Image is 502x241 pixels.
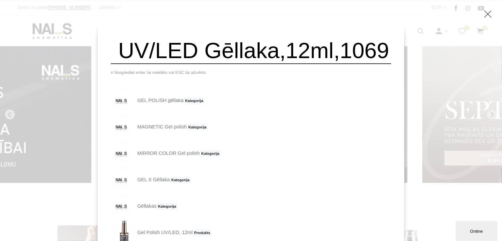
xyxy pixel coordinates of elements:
span: Kategorija [200,150,221,158]
a: GEL X GēllakaKategorija [111,167,191,193]
span: Kategorija [170,176,191,184]
a: MIRROR COLOR Gel polishKategorija [111,140,221,167]
input: Meklēt produktus ... [111,37,391,64]
span: Produkts [193,229,212,237]
span: Kategorija [187,123,208,131]
a: GEL POLISH gēllakaKategorija [111,87,205,114]
a: MAGNETIC Gel polishKategorija [111,114,208,140]
iframe: chat widget [456,220,499,241]
span: Kategorija [156,203,178,211]
span: Kategorija [184,97,205,105]
span: # Nospiediet enter lai meklētu vai ESC lai aizvērtu [111,70,206,75]
a: GēllakasKategorija [111,193,178,220]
